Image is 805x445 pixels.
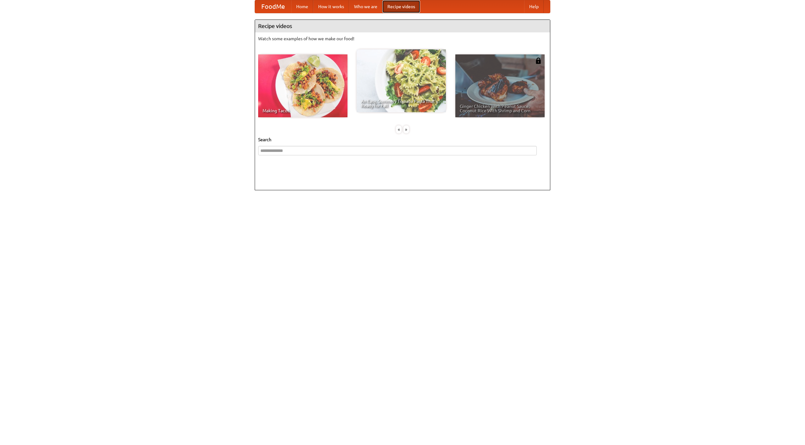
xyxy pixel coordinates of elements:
a: Help [524,0,544,13]
a: How it works [313,0,349,13]
span: Making Tacos [263,108,343,113]
h5: Search [258,136,547,143]
span: An Easy, Summery Tomato Pasta That's Ready for Fall [361,99,441,108]
h4: Recipe videos [255,20,550,32]
a: Recipe videos [382,0,420,13]
img: 483408.png [535,58,541,64]
a: Home [291,0,313,13]
div: « [396,125,402,133]
div: » [403,125,409,133]
p: Watch some examples of how we make our food! [258,36,547,42]
a: Who we are [349,0,382,13]
a: An Easy, Summery Tomato Pasta That's Ready for Fall [357,49,446,112]
a: Making Tacos [258,54,347,117]
a: FoodMe [255,0,291,13]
